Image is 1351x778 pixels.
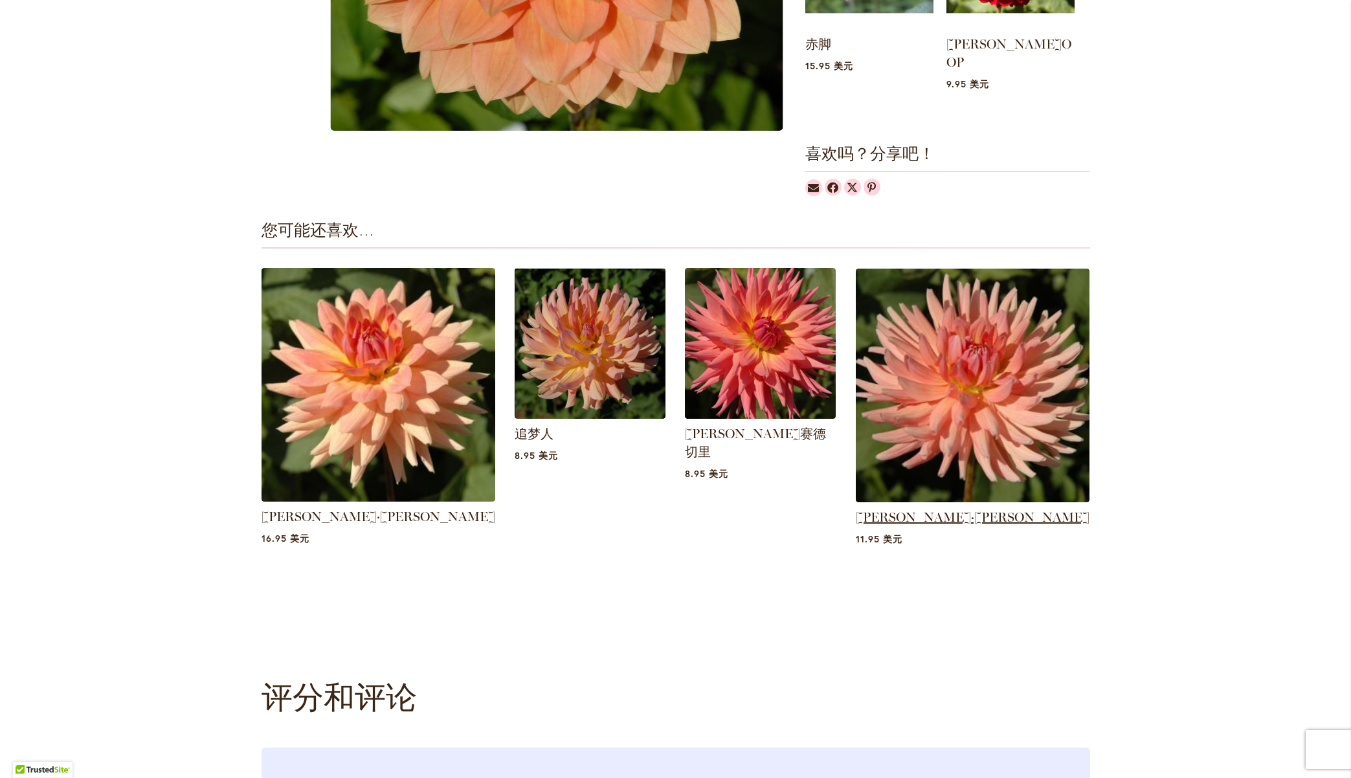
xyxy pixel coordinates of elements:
[864,179,880,195] a: Pinterest 上的大丽花
[946,78,989,90] font: 9.95 美元
[262,492,495,504] a: 玛丽·乔
[685,426,826,460] a: [PERSON_NAME]赛德切里
[685,467,728,480] font: 8.95 美元
[805,144,935,168] font: 喜欢吗？分享吧！
[262,678,417,716] font: 评分和评论
[262,220,374,245] font: 您可能还喜欢...
[515,426,553,441] a: 追梦人
[805,60,853,72] font: 15.95 美元
[515,449,558,461] font: 8.95 美元
[10,732,46,768] iframe: Launch Accessibility Center
[856,493,1089,505] a: 希瑟·玛丽
[262,268,495,502] img: 玛丽·乔
[685,268,836,419] img: 布鲁克赛德切里
[262,532,309,544] font: 16.95 美元
[262,509,495,524] a: [PERSON_NAME]·[PERSON_NAME]
[805,36,831,52] a: 赤脚
[515,409,665,421] a: 追梦人
[515,268,665,419] img: 追梦人
[844,179,861,195] a: Twitter 上的大丽花
[856,533,902,545] font: 11.95 美元
[685,409,836,421] a: 布鲁克赛德切里
[856,269,1089,502] img: 希瑟·玛丽
[946,36,1071,70] a: [PERSON_NAME]OOP
[856,509,1089,525] a: [PERSON_NAME]·[PERSON_NAME]
[825,179,842,195] a: Facebook 上的大丽花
